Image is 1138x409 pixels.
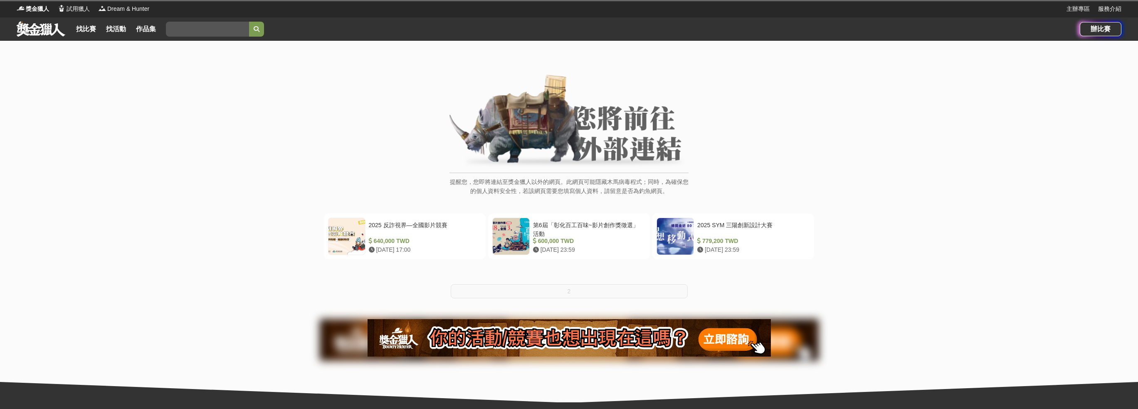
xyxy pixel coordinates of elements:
div: 2025 SYM 三陽創新設計大賽 [697,221,807,237]
p: 提醒您，您即將連結至獎金獵人以外的網頁。此網頁可能隱藏木馬病毒程式；同時，為確保您的個人資料安全性，若該網頁需要您填寫個人資料，請留意是否為釣魚網頁。 [449,177,689,204]
a: 辦比賽 [1080,22,1121,36]
div: [DATE] 23:59 [533,245,642,254]
a: 找活動 [103,23,129,35]
img: Logo [98,4,106,12]
a: 第6屆「彰化百工百味~影片創作獎徵選」活動 600,000 TWD [DATE] 23:59 [488,213,650,259]
span: 試用獵人 [67,5,90,13]
a: LogoDream & Hunter [98,5,149,13]
span: Dream & Hunter [107,5,149,13]
div: [DATE] 17:00 [369,245,478,254]
a: 主辦專區 [1066,5,1090,13]
a: 服務介紹 [1098,5,1121,13]
div: 779,200 TWD [697,237,807,245]
a: 找比賽 [73,23,99,35]
span: 獎金獵人 [26,5,49,13]
img: External Link Banner [449,74,689,169]
div: 2025 反詐視界—全國影片競賽 [369,221,478,237]
a: 2025 SYM 三陽創新設計大賽 779,200 TWD [DATE] 23:59 [652,213,814,259]
a: 作品集 [133,23,159,35]
div: 第6屆「彰化百工百味~影片創作獎徵選」活動 [533,221,642,237]
img: 905fc34d-8193-4fb2-a793-270a69788fd0.png [368,319,771,357]
button: 2 [451,284,688,298]
div: 600,000 TWD [533,237,642,245]
a: Logo試用獵人 [57,5,90,13]
div: 640,000 TWD [369,237,478,245]
a: 2025 反詐視界—全國影片競賽 640,000 TWD [DATE] 17:00 [324,213,486,259]
img: Logo [17,4,25,12]
img: Logo [57,4,66,12]
a: Logo獎金獵人 [17,5,49,13]
div: [DATE] 23:59 [697,245,807,254]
